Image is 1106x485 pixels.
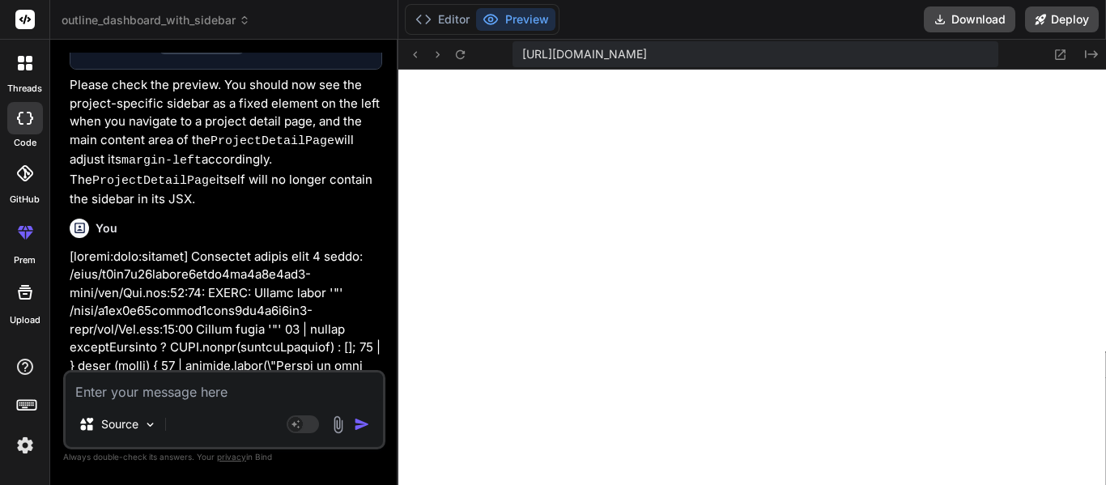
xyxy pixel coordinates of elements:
[398,70,1106,485] iframe: Preview
[96,220,117,236] h6: You
[121,36,244,53] div: Create
[476,8,555,31] button: Preview
[10,193,40,206] label: GitHub
[354,416,370,432] img: icon
[63,449,385,465] p: Always double-check its answers. Your in Bind
[70,76,382,209] p: Please check the preview. You should now see the project-specific sidebar as a fixed element on t...
[409,8,476,31] button: Editor
[92,174,216,188] code: ProjectDetailPage
[11,432,39,459] img: settings
[522,46,647,62] span: [URL][DOMAIN_NAME]
[10,313,40,327] label: Upload
[924,6,1015,32] button: Download
[329,415,347,434] img: attachment
[7,82,42,96] label: threads
[1025,6,1099,32] button: Deploy
[101,416,138,432] p: Source
[217,452,246,462] span: privacy
[14,253,36,267] label: prem
[143,418,157,432] img: Pick Models
[14,136,36,150] label: code
[211,134,334,148] code: ProjectDetailPage
[62,12,250,28] span: outline_dashboard_with_sidebar
[121,154,202,168] code: margin-left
